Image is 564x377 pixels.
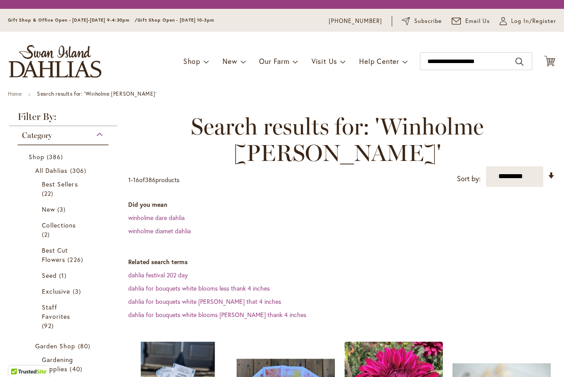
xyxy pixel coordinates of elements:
span: Category [22,131,52,140]
span: 386 [145,175,156,184]
span: Garden Shop [35,342,76,350]
strong: Search results for: 'Winholme [PERSON_NAME]' [37,90,156,97]
a: Home [8,90,22,97]
dt: Related search terms [128,258,555,266]
span: Seed [42,271,57,280]
dt: Did you mean [128,200,555,209]
span: New [223,56,237,66]
a: dahlia for bouquets white blooms less thank 4 inches [128,284,270,292]
span: Log In/Register [511,17,556,26]
span: 16 [133,175,139,184]
span: 306 [70,166,89,175]
a: All Dahlias [35,166,93,175]
a: Garden Shop [35,341,93,351]
span: Search results for: 'Winholme [PERSON_NAME]' [128,113,546,166]
a: [PHONE_NUMBER] [329,17,382,26]
span: 40 [70,364,84,373]
span: 80 [78,341,93,351]
span: Shop [29,153,45,161]
span: 92 [42,321,56,330]
span: 1 [128,175,131,184]
span: Help Center [359,56,399,66]
a: winholme dare dahlia [128,213,185,222]
a: dahlia for bouquets white [PERSON_NAME] that 4 inches [128,297,281,306]
a: Gardening Supplies [42,355,86,373]
span: 2 [42,230,52,239]
span: 226 [67,255,85,264]
a: New [42,205,86,214]
a: dahlia for bouquets white blooms [PERSON_NAME] thank 4 inches [128,310,306,319]
a: Email Us [452,17,490,26]
button: Search [516,55,523,69]
span: All Dahlias [35,166,68,175]
span: Subscribe [414,17,442,26]
span: Gift Shop & Office Open - [DATE]-[DATE] 9-4:30pm / [8,17,137,23]
span: 22 [42,189,56,198]
a: Best Cut Flowers [42,246,86,264]
a: Seed [42,271,86,280]
label: Sort by: [457,171,481,187]
span: Best Cut Flowers [42,246,68,264]
a: Log In/Register [500,17,556,26]
a: Collections [42,220,86,239]
a: Best Sellers [42,179,86,198]
span: Our Farm [259,56,289,66]
strong: Filter By: [9,112,117,126]
a: Exclusive [42,287,86,296]
a: Subscribe [402,17,442,26]
span: 3 [57,205,68,214]
span: Gift Shop Open - [DATE] 10-3pm [137,17,214,23]
span: Exclusive [42,287,70,295]
a: dahlia festival 202 day [128,271,188,279]
span: Email Us [465,17,490,26]
a: store logo [9,45,101,78]
span: 386 [47,152,65,161]
a: winholme diamet dahlia [128,227,191,235]
a: Shop [29,152,100,161]
span: New [42,205,55,213]
p: - of products [128,173,179,187]
span: 3 [73,287,83,296]
span: Shop [183,56,200,66]
span: Gardening Supplies [42,355,73,373]
a: Staff Favorites [42,302,86,330]
span: 1 [59,271,69,280]
span: Staff Favorites [42,303,70,321]
span: Best Sellers [42,180,78,188]
span: Collections [42,221,76,229]
span: Visit Us [312,56,337,66]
